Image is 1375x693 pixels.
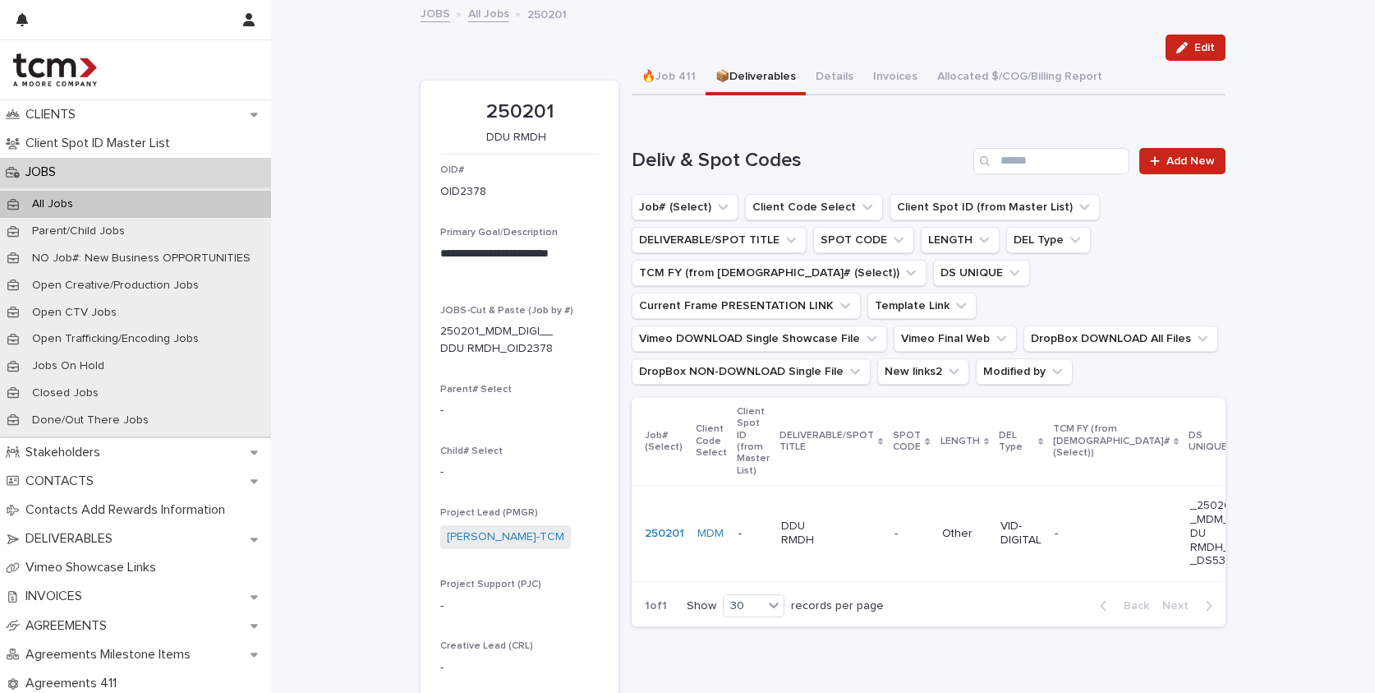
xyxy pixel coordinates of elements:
button: 🔥Job 411 [632,61,706,95]
p: Open Trafficking/Encoding Jobs [19,332,212,346]
p: Open Creative/Production Jobs [19,279,212,293]
p: 1 of 1 [632,586,680,626]
button: Client Spot ID (from Master List) [890,194,1100,220]
p: Stakeholders [19,445,113,460]
p: _250201_MDM_DDU RMDH___DS5351 [1190,499,1239,568]
p: INVOICES [19,589,95,604]
p: Vimeo Showcase Links [19,560,169,575]
p: CLIENTS [19,107,89,122]
p: VID-DIGITAL [1000,520,1042,547]
p: - [738,527,768,541]
img: 4hMmSqQkux38exxPVZHQ [13,53,97,86]
button: New links2 [877,358,969,385]
p: DDU RMDH [440,131,592,145]
span: Next [1162,600,1198,612]
button: SPOT CODE [813,227,914,253]
button: DELIVERABLE/SPOT TITLE [632,227,807,253]
span: JOBS-Cut & Paste (Job by #) [440,306,573,316]
button: DS UNIQUE [933,260,1030,286]
p: LENGTH [940,432,980,450]
p: NO Job#: New Business OPPORTUNITIES [19,252,264,266]
input: Search [973,148,1129,174]
button: Details [806,61,863,95]
p: Job# (Select) [645,427,686,457]
button: Back [1087,598,1156,613]
button: TCM FY (from Job# (Select)) [632,260,927,286]
span: Parent# Select [440,385,512,395]
p: AGREEMENTS [19,618,120,634]
button: Current Frame PRESENTATION LINK [632,293,861,319]
p: Contacts Add Rewards Information [19,502,238,518]
p: 250201 [440,100,599,124]
p: TCM FY (from [DEMOGRAPHIC_DATA]# (Select)) [1053,420,1170,462]
p: JOBS [19,164,69,180]
p: Parent/Child Jobs [19,224,138,238]
button: Template Link [867,293,977,319]
button: Allocated $/COG/Billing Report [927,61,1112,95]
p: DS UNIQUE [1189,427,1231,457]
p: - [440,464,599,481]
h1: Deliv & Spot Codes [632,149,967,173]
span: Add New [1166,155,1215,167]
button: DEL Type [1006,227,1091,253]
button: Invoices [863,61,927,95]
button: LENGTH [921,227,1000,253]
button: DropBox DOWNLOAD All Files [1023,326,1218,352]
p: Other [942,527,987,541]
button: 📦Deliverables [706,61,806,95]
p: - [440,659,599,677]
p: DELIVERABLE/SPOT TITLE [779,427,874,457]
p: - [440,402,599,419]
button: Job# (Select) [632,194,738,220]
a: [PERSON_NAME]-TCM [447,529,564,546]
a: Add New [1139,148,1226,174]
p: - [894,524,901,541]
span: Project Support (PJC) [440,580,541,589]
p: 250201 [527,4,567,22]
p: Closed Jobs [19,386,112,400]
span: Edit [1194,42,1215,53]
span: Child# Select [440,446,503,456]
p: All Jobs [19,197,86,211]
button: Vimeo DOWNLOAD Single Showcase File [632,326,887,352]
p: Done/Out There Jobs [19,413,162,427]
button: Vimeo Final Web [894,326,1017,352]
p: Open CTV Jobs [19,306,130,320]
span: OID# [440,165,464,175]
p: DDU RMDH [781,520,830,547]
p: - [440,598,599,615]
p: DEL Type [999,427,1034,457]
div: 30 [724,598,763,615]
span: Primary Goal/Description [440,228,558,238]
button: Next [1156,598,1226,613]
span: Back [1114,600,1149,612]
button: Client Code Select [745,194,883,220]
p: SPOT CODE [893,427,921,457]
p: Client Spot ID Master List [19,136,183,151]
a: 250201 [645,527,684,541]
button: DropBox NON-DOWNLOAD Single File [632,358,871,385]
p: Show [687,599,716,613]
a: All Jobs [468,3,509,22]
a: MDM [697,527,724,541]
p: OID2378 [440,183,486,201]
p: Agreements 411 [19,676,130,691]
p: Agreements Milestone Items [19,647,204,663]
button: Edit [1166,35,1226,61]
p: 250201_MDM_DIGI__DDU RMDH_OID2378 [440,323,559,358]
a: JOBS [421,3,450,22]
p: - [1055,527,1103,541]
p: DELIVERABLES [19,531,126,547]
p: CONTACTS [19,474,107,489]
p: Jobs On Hold [19,359,117,373]
p: Client Code Select [696,420,727,462]
span: Creative Lead (CRL) [440,641,533,651]
button: Modified by [976,358,1073,385]
p: records per page [791,599,884,613]
span: Project Lead (PMGR) [440,508,538,518]
p: Client Spot ID (from Master List) [737,403,770,480]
